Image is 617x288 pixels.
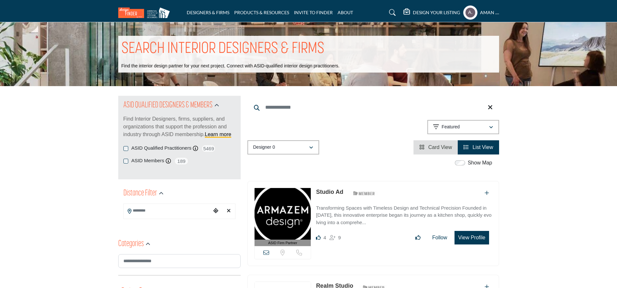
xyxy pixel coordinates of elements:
input: ASID Qualified Practitioners checkbox [123,146,128,151]
a: ASID Firm Partner [255,188,311,246]
button: Designer 0 [247,140,319,154]
h2: ASID QUALIFIED DESIGNERS & MEMBERS [123,100,213,111]
button: Like listing [411,231,425,244]
a: Studio Ad [316,189,343,195]
a: DESIGNERS & FIRMS [187,10,229,15]
a: INVITE TO FINDER [294,10,333,15]
a: ABOUT [338,10,353,15]
button: Featured [427,120,499,134]
button: Follow [428,231,451,244]
li: Card View [413,140,458,154]
p: Featured [442,124,460,130]
i: Likes [316,235,321,240]
img: Studio Ad [255,188,311,240]
h2: Categories [118,238,144,250]
h2: Distance Filter [123,188,157,199]
label: ASID Members [131,157,164,164]
div: Choose your current location [211,204,221,218]
span: List View [473,144,493,150]
span: 9 [338,235,341,240]
div: DESIGN YOUR LISTING [403,9,460,16]
span: 5469 [201,144,216,153]
p: Designer 0 [253,144,275,151]
div: Clear search location [224,204,234,218]
input: Search Location [124,204,211,217]
label: Show Map [468,159,492,167]
img: Site Logo [118,7,173,18]
input: Search Category [118,254,241,268]
input: ASID Members checkbox [123,159,128,164]
h5: Aman .... [480,9,499,16]
a: Add To List [485,190,489,196]
a: View Card [419,144,452,150]
label: ASID Qualified Practitioners [131,144,192,152]
h1: SEARCH INTERIOR DESIGNERS & FIRMS [121,39,324,59]
a: Search [383,7,400,18]
span: 4 [323,235,326,240]
li: List View [458,140,499,154]
span: ASID Firm Partner [268,240,297,246]
button: Show hide supplier dropdown [463,5,477,20]
a: Transforming Spaces with Timeless Design and Technical Precision Founded in [DATE], this innovati... [316,201,492,226]
a: PRODUCTS & RESOURCES [234,10,289,15]
span: 189 [174,157,189,165]
a: View List [464,144,493,150]
img: ASID Members Badge Icon [350,189,379,197]
p: Find Interior Designers, firms, suppliers, and organizations that support the profession and indu... [123,115,235,138]
p: Find the interior design partner for your next project. Connect with ASID-qualified interior desi... [121,63,340,69]
h5: DESIGN YOUR LISTING [413,10,460,15]
button: View Profile [455,231,489,244]
a: Learn more [205,132,231,137]
p: Transforming Spaces with Timeless Design and Technical Precision Founded in [DATE], this innovati... [316,204,492,226]
div: Followers [329,234,341,242]
input: Search Keyword [247,100,499,115]
span: Card View [428,144,452,150]
p: Studio Ad [316,188,343,196]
